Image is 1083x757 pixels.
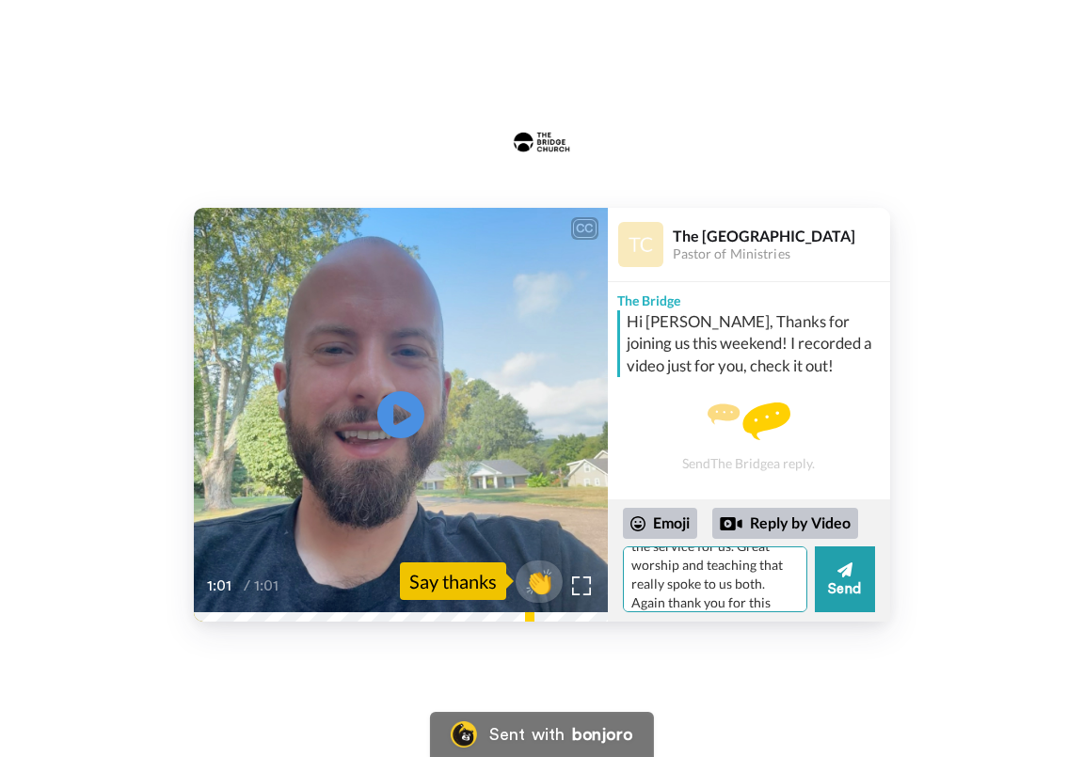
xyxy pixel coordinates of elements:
[673,246,889,262] div: Pastor of Ministries
[708,402,790,440] img: message.svg
[815,546,875,612] button: Send
[516,566,563,596] span: 👏
[618,222,663,267] img: Profile Image
[608,282,890,310] div: The Bridge
[493,104,590,180] img: The Bridge Church logo
[516,560,563,603] button: 👏
[573,219,597,238] div: CC
[623,508,697,538] div: Emoji
[400,562,506,600] div: Say thanks
[608,385,890,489] div: Send The Bridge a reply.
[673,227,889,244] div: The [GEOGRAPHIC_DATA]
[712,508,858,540] div: Reply by Video
[623,546,807,612] textarea: Thank you so much! I have loved everything about this church and we are exited to start attending...
[207,575,240,597] span: 1:01
[254,575,287,597] span: 1:01
[720,513,742,535] div: Reply by Video
[244,575,250,597] span: /
[627,310,885,378] div: Hi [PERSON_NAME], Thanks for joining us this weekend! I recorded a video just for you, check it out!
[572,576,591,595] img: Full screen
